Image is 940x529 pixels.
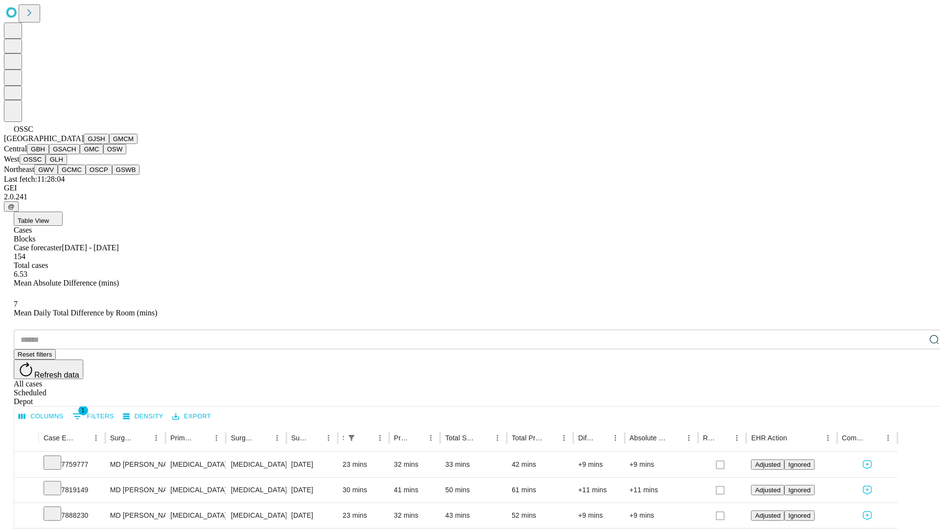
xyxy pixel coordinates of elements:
[308,431,322,445] button: Sort
[630,452,693,477] div: +9 mins
[8,203,15,210] span: @
[445,503,502,528] div: 43 mins
[4,134,84,143] span: [GEOGRAPHIC_DATA]
[4,155,20,163] span: West
[14,270,27,278] span: 6.53
[84,134,109,144] button: GJSH
[445,452,502,477] div: 33 mins
[716,431,730,445] button: Sort
[784,510,814,521] button: Ignored
[543,431,557,445] button: Sort
[44,478,100,503] div: 7819149
[445,434,476,442] div: Total Scheduled Duration
[359,431,373,445] button: Sort
[755,486,780,494] span: Adjusted
[112,165,140,175] button: GSWB
[630,478,693,503] div: +11 mins
[788,512,810,519] span: Ignored
[751,434,787,442] div: EHR Action
[4,144,27,153] span: Central
[343,503,384,528] div: 23 mins
[120,409,166,424] button: Density
[345,431,358,445] button: Show filters
[291,434,307,442] div: Surgery Date
[75,431,89,445] button: Sort
[373,431,387,445] button: Menu
[394,478,436,503] div: 41 mins
[784,459,814,470] button: Ignored
[343,452,384,477] div: 23 mins
[19,507,34,525] button: Expand
[14,125,33,133] span: OSSC
[578,478,620,503] div: +11 mins
[630,434,667,442] div: Absolute Difference
[703,434,716,442] div: Resolved in EHR
[751,510,784,521] button: Adjusted
[18,217,49,224] span: Table View
[291,478,333,503] div: [DATE]
[557,431,571,445] button: Menu
[14,300,18,308] span: 7
[16,409,66,424] button: Select columns
[291,452,333,477] div: [DATE]
[34,165,58,175] button: GWV
[821,431,835,445] button: Menu
[668,431,682,445] button: Sort
[14,212,63,226] button: Table View
[62,243,118,252] span: [DATE] - [DATE]
[19,482,34,499] button: Expand
[86,165,112,175] button: OSCP
[578,503,620,528] div: +9 mins
[257,431,270,445] button: Sort
[512,434,542,442] div: Total Predicted Duration
[34,371,79,379] span: Refresh data
[14,360,83,379] button: Refresh data
[4,165,34,173] span: Northeast
[70,409,117,424] button: Show filters
[512,478,568,503] div: 61 mins
[231,434,255,442] div: Surgery Name
[170,409,213,424] button: Export
[89,431,103,445] button: Menu
[14,261,48,269] span: Total cases
[231,478,281,503] div: [MEDICAL_DATA] EXTENSOR [MEDICAL_DATA] WRIST
[44,452,100,477] div: 7759777
[46,154,67,165] button: GLH
[788,431,802,445] button: Sort
[44,503,100,528] div: 7888230
[755,512,780,519] span: Adjusted
[751,459,784,470] button: Adjusted
[78,406,88,415] span: 1
[343,434,344,442] div: Scheduled In Room Duration
[868,431,881,445] button: Sort
[27,144,49,154] button: GBH
[842,434,867,442] div: Comments
[881,431,895,445] button: Menu
[136,431,149,445] button: Sort
[394,434,410,442] div: Predicted In Room Duration
[322,431,335,445] button: Menu
[578,452,620,477] div: +9 mins
[788,486,810,494] span: Ignored
[270,431,284,445] button: Menu
[210,431,223,445] button: Menu
[170,503,221,528] div: [MEDICAL_DATA]
[14,279,119,287] span: Mean Absolute Difference (mins)
[110,478,161,503] div: MD [PERSON_NAME] [PERSON_NAME] Md
[595,431,609,445] button: Sort
[49,144,80,154] button: GSACH
[751,485,784,495] button: Adjusted
[103,144,127,154] button: OSW
[788,461,810,468] span: Ignored
[4,201,19,212] button: @
[345,431,358,445] div: 1 active filter
[343,478,384,503] div: 30 mins
[14,243,62,252] span: Case forecaster
[445,478,502,503] div: 50 mins
[170,478,221,503] div: [MEDICAL_DATA]
[512,503,568,528] div: 52 mins
[110,452,161,477] div: MD [PERSON_NAME] [PERSON_NAME] Md
[755,461,780,468] span: Adjusted
[4,175,65,183] span: Last fetch: 11:28:04
[14,349,56,360] button: Reset filters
